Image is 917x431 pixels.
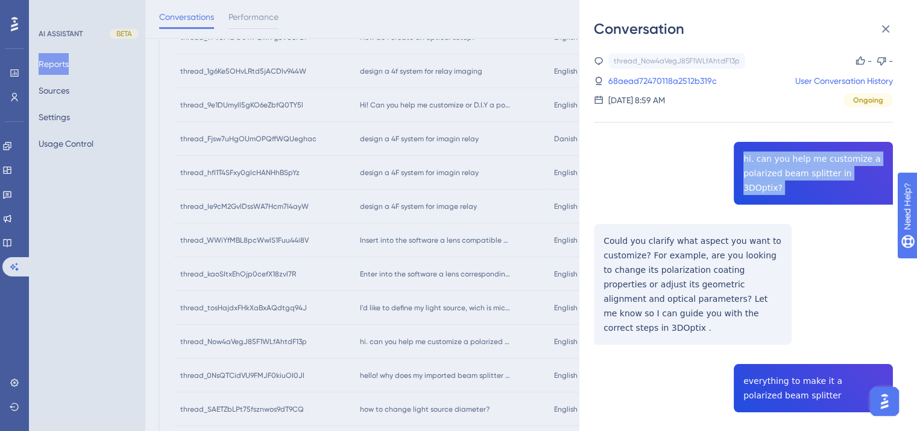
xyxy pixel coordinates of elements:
[889,54,893,68] div: -
[868,54,872,68] div: -
[614,56,740,66] div: thread_Now4aVegJ85F1WLfAhtdF13p
[795,74,893,88] a: User Conversation History
[866,383,903,420] iframe: UserGuiding AI Assistant Launcher
[28,3,75,18] span: Need Help?
[608,74,717,88] a: 68aead72470118a2512b319c
[608,93,665,107] div: [DATE] 8:59 AM
[853,95,883,105] span: Ongoing
[594,19,903,39] div: Conversation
